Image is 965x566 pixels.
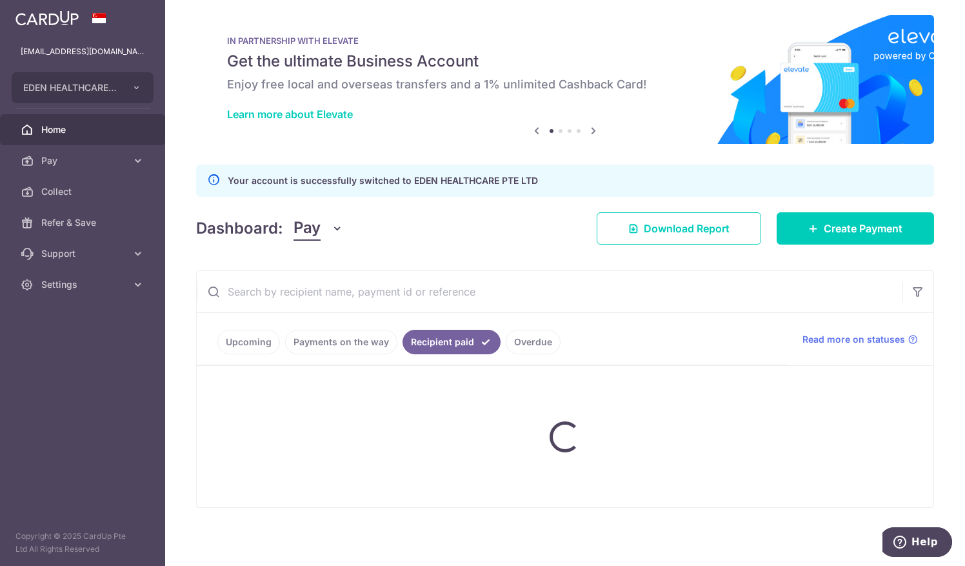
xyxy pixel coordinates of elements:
[227,35,903,46] p: IN PARTNERSHIP WITH ELEVATE
[23,81,119,94] span: EDEN HEALTHCARE PTE LTD
[228,173,538,188] p: Your account is successfully switched to EDEN HEALTHCARE PTE LTD
[597,212,761,245] a: Download Report
[196,217,283,240] h4: Dashboard:
[802,333,918,346] a: Read more on statuses
[21,45,144,58] p: [EMAIL_ADDRESS][DOMAIN_NAME]
[29,9,55,21] span: Help
[777,212,934,245] a: Create Payment
[644,221,730,236] span: Download Report
[41,154,126,167] span: Pay
[227,77,903,92] h6: Enjoy free local and overseas transfers and a 1% unlimited Cashback Card!
[41,123,126,136] span: Home
[41,185,126,198] span: Collect
[41,216,126,229] span: Refer & Save
[506,330,561,354] a: Overdue
[293,216,343,241] button: Pay
[227,108,353,121] a: Learn more about Elevate
[802,333,905,346] span: Read more on statuses
[12,72,154,103] button: EDEN HEALTHCARE PTE LTD
[227,51,903,72] h5: Get the ultimate Business Account
[403,330,501,354] a: Recipient paid
[41,247,126,260] span: Support
[15,10,79,26] img: CardUp
[197,271,902,312] input: Search by recipient name, payment id or reference
[196,15,934,144] img: Renovation banner
[285,330,397,354] a: Payments on the way
[217,330,280,354] a: Upcoming
[824,221,902,236] span: Create Payment
[882,527,952,560] iframe: Opens a widget where you can find more information
[293,216,321,241] span: Pay
[41,278,126,291] span: Settings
